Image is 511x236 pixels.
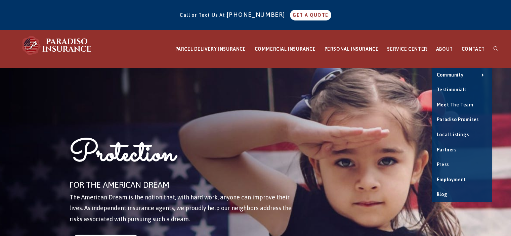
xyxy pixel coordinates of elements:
[437,87,467,92] span: Testimonials
[20,35,94,55] img: Paradiso Insurance
[437,102,473,107] span: Meet the Team
[457,31,489,68] a: CONTACT
[432,112,492,127] a: Paradiso Promises
[437,132,469,137] span: Local Listings
[437,117,479,122] span: Paradiso Promises
[432,98,492,112] a: Meet the Team
[180,12,227,18] span: Call or Text Us At:
[437,72,463,78] span: Community
[432,173,492,187] a: Employment
[432,187,492,202] a: Blog
[171,31,250,68] a: PARCEL DELIVERY INSURANCE
[432,128,492,142] a: Local Listings
[436,46,453,52] span: ABOUT
[70,180,169,189] span: FOR THE AMERICAN DREAM
[432,143,492,157] a: Partners
[290,10,331,20] a: GET A QUOTE
[383,31,431,68] a: SERVICE CENTER
[432,157,492,172] a: Press
[70,194,292,223] span: The American Dream is the notion that, with hard work, anyone can improve their lives. As indepen...
[387,46,427,52] span: SERVICE CENTER
[432,68,492,83] a: Community
[325,46,379,52] span: PERSONAL INSURANCE
[462,46,485,52] span: CONTACT
[437,177,466,182] span: Employment
[320,31,383,68] a: PERSONAL INSURANCE
[255,46,316,52] span: COMMERCIAL INSURANCE
[437,162,449,167] span: Press
[250,31,320,68] a: COMMERCIAL INSURANCE
[227,11,289,18] a: [PHONE_NUMBER]
[432,83,492,97] a: Testimonials
[437,147,457,152] span: Partners
[175,46,246,52] span: PARCEL DELIVERY INSURANCE
[437,192,447,197] span: Blog
[70,135,295,178] h1: Protection
[432,31,457,68] a: ABOUT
